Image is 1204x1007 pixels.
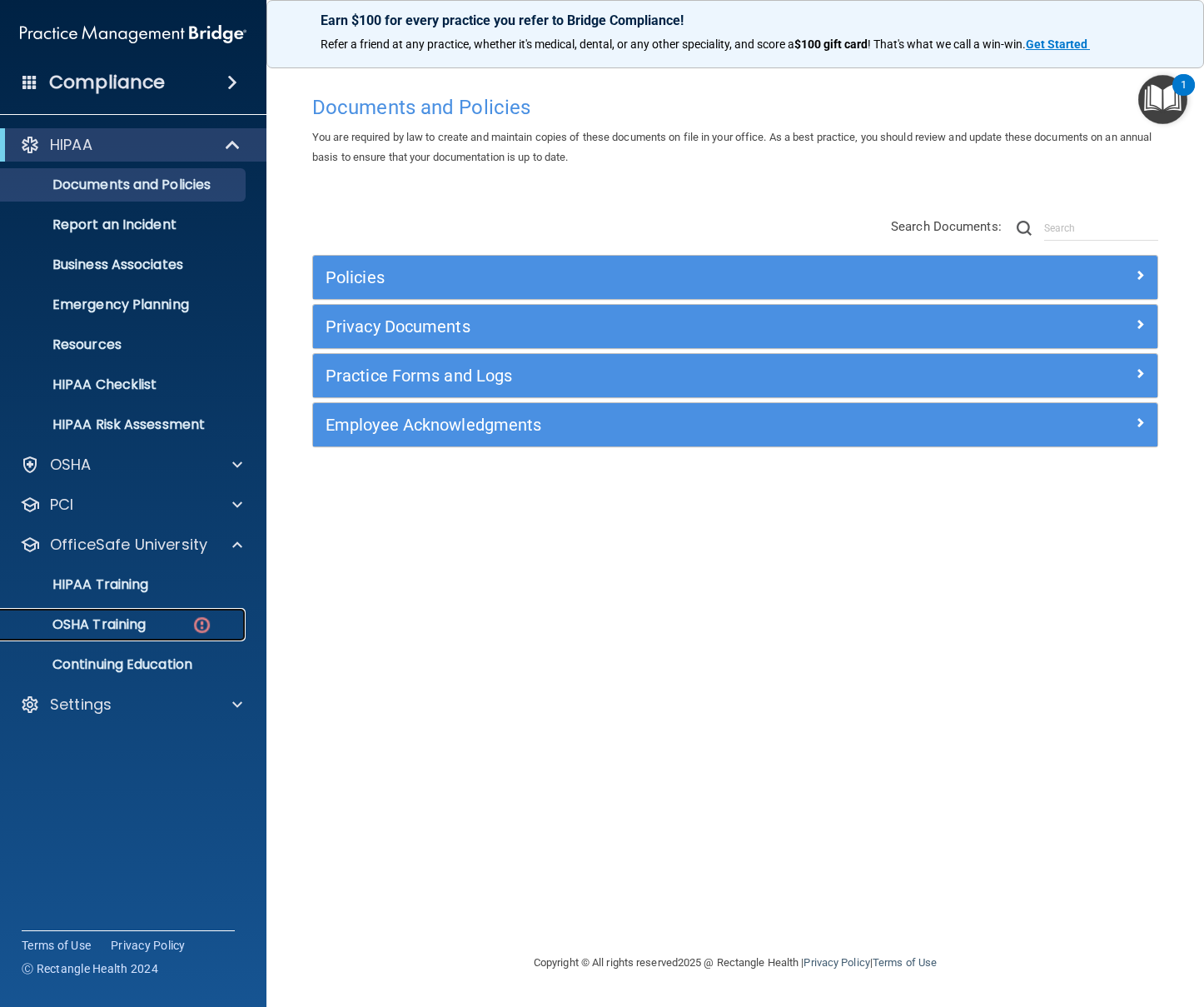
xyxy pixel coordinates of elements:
img: ic-search.3b580494.png [1017,221,1032,236]
p: PCI [50,495,73,515]
a: Employee Acknowledgments [326,411,1145,438]
h5: Policies [326,268,934,287]
a: Practice Forms and Logs [326,362,1145,389]
a: Privacy Policy [111,937,186,954]
a: OSHA [20,455,242,475]
p: Business Associates [11,257,238,273]
p: OfficeSafe University [50,535,207,555]
strong: $100 gift card [794,37,868,51]
p: Continuing Education [11,656,238,673]
a: Settings [20,695,242,715]
p: Resources [11,336,238,353]
p: Emergency Planning [11,297,238,313]
a: OfficeSafe University [20,535,242,555]
h5: Practice Forms and Logs [326,366,934,385]
div: 1 [1181,85,1187,107]
a: Get Started [1026,37,1090,51]
a: PCI [20,495,242,515]
p: HIPAA Risk Assessment [11,416,238,433]
p: HIPAA Training [11,576,148,593]
input: Search [1044,216,1158,241]
h4: Compliance [49,71,165,94]
a: Privacy Documents [326,313,1145,340]
a: Terms of Use [22,937,91,954]
button: Open Resource Center, 1 new notification [1138,75,1187,124]
p: HIPAA [50,135,92,155]
a: HIPAA [20,135,241,155]
p: Report an Incident [11,217,238,233]
strong: Get Started [1026,37,1087,51]
span: ! That's what we call a win-win. [868,37,1026,51]
p: Earn $100 for every practice you refer to Bridge Compliance! [321,12,1150,28]
p: HIPAA Checklist [11,376,238,393]
p: Documents and Policies [11,177,238,193]
p: OSHA [50,455,92,475]
h5: Employee Acknowledgments [326,416,934,434]
a: Policies [326,264,1145,291]
a: Terms of Use [873,956,937,969]
h4: Documents and Policies [312,97,1158,118]
span: Refer a friend at any practice, whether it's medical, dental, or any other speciality, and score a [321,37,794,51]
span: Ⓒ Rectangle Health 2024 [22,960,158,977]
img: danger-circle.6113f641.png [192,615,212,636]
a: Privacy Policy [803,956,869,969]
img: PMB logo [20,17,246,51]
span: You are required by law to create and maintain copies of these documents on file in your office. ... [312,131,1152,163]
span: Search Documents: [891,219,1002,234]
h5: Privacy Documents [326,317,934,336]
p: OSHA Training [11,616,146,633]
div: Copyright © All rights reserved 2025 @ Rectangle Health | | [431,936,1039,990]
p: Settings [50,695,112,715]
